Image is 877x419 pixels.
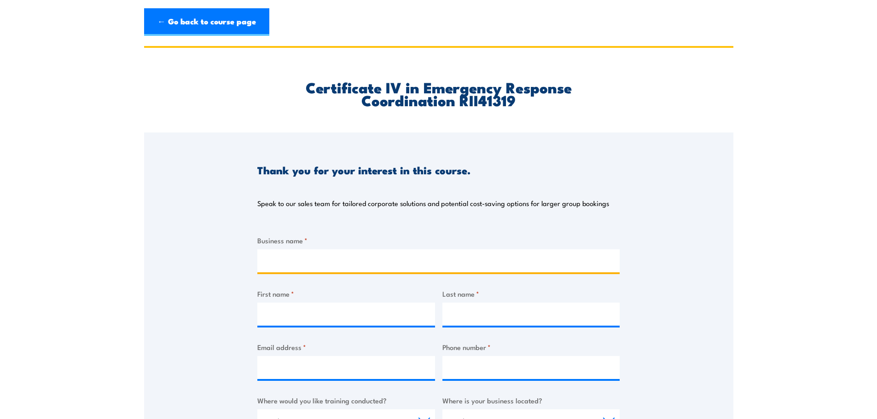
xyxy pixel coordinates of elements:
[257,235,620,246] label: Business name
[257,395,435,406] label: Where would you like training conducted?
[442,395,620,406] label: Where is your business located?
[257,288,435,299] label: First name
[257,342,435,352] label: Email address
[257,165,470,175] h3: Thank you for your interest in this course.
[442,342,620,352] label: Phone number
[144,8,269,36] a: ← Go back to course page
[442,288,620,299] label: Last name
[257,199,609,208] p: Speak to our sales team for tailored corporate solutions and potential cost-saving options for la...
[257,80,620,106] h2: Certificate IV in Emergency Response Coordination RII41319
